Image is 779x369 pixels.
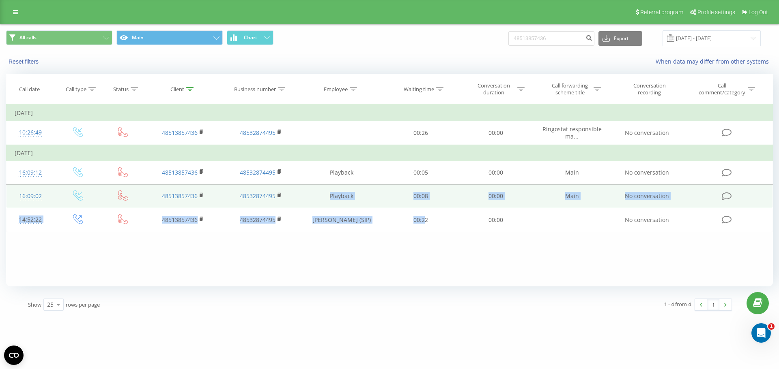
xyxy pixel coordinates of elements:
div: Call date [19,86,40,93]
button: All calls [6,30,112,45]
iframe: Intercom live chat [751,323,771,343]
div: 10:26:49 [15,125,46,141]
div: Conversation recording [623,82,676,96]
div: Business number [234,86,276,93]
span: Show [28,301,41,308]
div: Call forwarding scheme title [548,82,592,96]
td: 00:00 [458,208,533,232]
td: 00:08 [383,184,458,208]
a: 48513857436 [162,216,198,224]
td: 00:00 [458,161,533,184]
span: Referral program [640,9,683,15]
div: Call type [66,86,86,93]
a: 48532874495 [240,129,275,137]
td: 00:05 [383,161,458,184]
span: No conversation [625,129,669,137]
a: 1 [707,299,719,310]
div: 14:52:22 [15,212,46,228]
a: 48532874495 [240,192,275,200]
div: Client [170,86,184,93]
div: 16:09:02 [15,188,46,204]
td: Playback [299,184,383,208]
a: 48513857436 [162,192,198,200]
button: Chart [227,30,273,45]
span: Ringostat responsible ma... [542,125,602,140]
input: Search by number [508,31,594,46]
button: Reset filters [6,58,43,65]
td: Playback [299,161,383,184]
td: [DATE] [6,105,773,121]
td: 00:26 [383,121,458,145]
div: Employee [324,86,348,93]
button: Main [116,30,223,45]
button: Open CMP widget [4,346,24,365]
div: Conversation duration [472,82,515,96]
td: 00:22 [383,208,458,232]
a: 48513857436 [162,129,198,137]
td: Main [533,184,611,208]
div: 16:09:12 [15,165,46,181]
span: Log Out [749,9,768,15]
div: 1 - 4 from 4 [664,300,691,308]
span: Profile settings [697,9,735,15]
div: Waiting time [404,86,434,93]
span: No conversation [625,216,669,224]
span: 1 [768,323,775,330]
span: rows per page [66,301,100,308]
td: 00:00 [458,121,533,145]
div: Call comment/category [698,82,746,96]
a: 48513857436 [162,169,198,176]
span: No conversation [625,192,669,200]
td: Main [533,161,611,184]
td: [PERSON_NAME] (SIP) [299,208,383,232]
div: 25 [47,301,54,309]
td: 00:00 [458,184,533,208]
a: 48532874495 [240,216,275,224]
span: Chart [244,35,257,41]
td: [DATE] [6,145,773,161]
a: When data may differ from other systems [656,58,773,65]
a: 48532874495 [240,169,275,176]
span: All calls [19,34,37,41]
button: Export [598,31,642,46]
span: No conversation [625,169,669,176]
div: Status [113,86,129,93]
